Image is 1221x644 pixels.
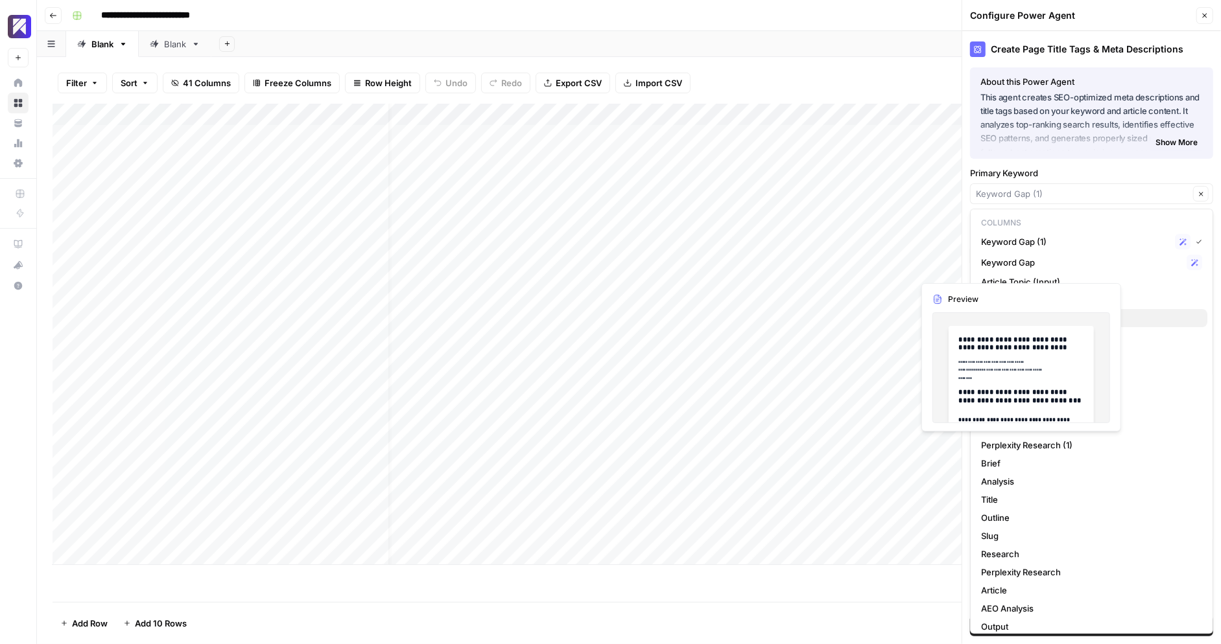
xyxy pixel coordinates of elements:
[976,214,1207,231] p: Columns
[981,529,1197,542] span: Slug
[8,255,28,275] div: What's new?
[8,133,29,154] a: Usage
[8,10,29,43] button: Workspace: Overjet - Test
[66,76,87,89] span: Filter
[970,167,1213,179] label: Primary Keyword
[981,312,1197,325] span: Research Data
[981,235,1170,248] span: Keyword Gap (1)
[981,402,1197,415] span: Slug (1)
[8,73,29,93] a: Home
[615,73,691,93] button: Import CSV
[8,113,29,133] a: Your Data
[8,234,29,255] a: AirOps Academy
[981,420,1197,433] span: Research (1)
[365,76,412,89] span: Row Height
[536,73,610,93] button: Export CSV
[58,73,107,93] button: Filter
[981,348,1197,361] span: Analysis (1)
[481,73,530,93] button: Redo
[981,566,1197,579] span: Perplexity Research
[8,275,29,296] button: Help + Support
[556,76,602,89] span: Export CSV
[53,613,115,634] button: Add Row
[981,384,1197,397] span: Outline (1)
[981,439,1197,452] span: Perplexity Research (1)
[981,511,1197,524] span: Outline
[980,75,1203,88] div: About this Power Agent
[981,293,1197,306] span: Serp Research
[980,91,1203,146] p: This agent creates SEO-optimized meta descriptions and title tags based on your keyword and artic...
[91,38,113,51] div: Blank
[981,275,1197,288] span: Article Topic (Input)
[981,475,1197,488] span: Analysis
[121,76,137,89] span: Sort
[115,613,195,634] button: Add 10 Rows
[981,330,1197,343] span: Brief (1)
[8,15,31,38] img: Overjet - Test Logo
[981,620,1197,633] span: Output
[164,38,186,51] div: Blank
[981,584,1197,597] span: Article
[981,256,1181,269] span: Keyword Gap
[635,76,682,89] span: Import CSV
[981,547,1197,560] span: Research
[244,73,340,93] button: Freeze Columns
[112,73,158,93] button: Sort
[981,602,1197,615] span: AEO Analysis
[981,366,1197,379] span: Title (1)
[66,31,139,57] a: Blank
[425,73,476,93] button: Undo
[72,617,108,630] span: Add Row
[265,76,331,89] span: Freeze Columns
[445,76,468,89] span: Undo
[8,153,29,174] a: Settings
[8,255,29,275] button: What's new?
[183,76,231,89] span: 41 Columns
[981,457,1197,470] span: Brief
[163,73,239,93] button: 41 Columns
[501,76,522,89] span: Redo
[139,31,211,57] a: Blank
[976,187,1189,200] input: Keyword Gap (1)
[345,73,420,93] button: Row Height
[970,41,1213,57] div: Create Page Title Tags & Meta Descriptions
[1156,137,1198,148] span: Show More
[1150,134,1203,151] button: Show More
[981,493,1197,506] span: Title
[135,617,187,630] span: Add 10 Rows
[970,209,1213,221] div: Enter the primary keyword you want the article to rank for.
[8,93,29,113] a: Browse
